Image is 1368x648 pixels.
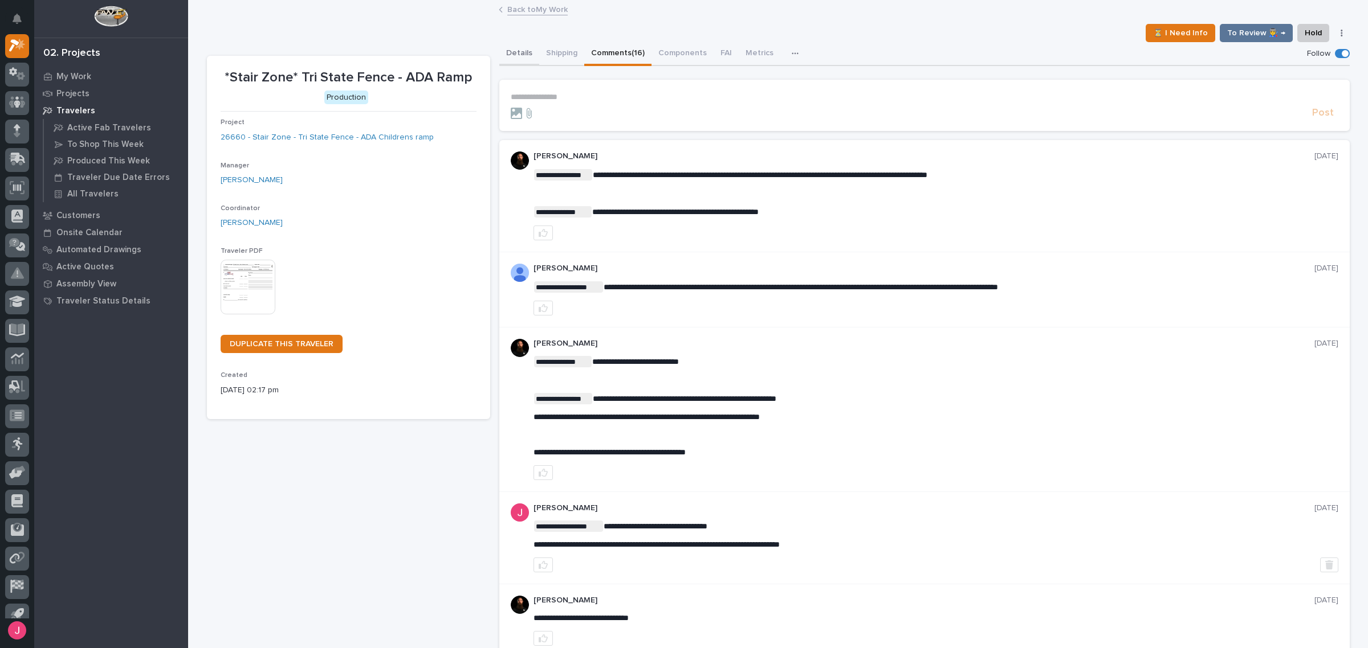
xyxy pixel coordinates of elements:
[43,47,100,60] div: 02. Projects
[1307,49,1330,59] p: Follow
[511,503,529,522] img: ACg8ocI-SXp0KwvcdjE4ZoRMyLsZRSgZqnEZt9q_hAaElEsh-D-asw=s96-c
[534,339,1314,348] p: [PERSON_NAME]
[56,211,100,221] p: Customers
[511,596,529,614] img: zmKUmRVDQjmBLfnAs97p
[34,224,188,241] a: Onsite Calendar
[221,119,245,126] span: Project
[539,42,584,66] button: Shipping
[56,245,141,255] p: Automated Drawings
[1320,557,1338,572] button: Delete post
[34,258,188,275] a: Active Quotes
[67,173,170,183] p: Traveler Due Date Errors
[56,279,116,289] p: Assembly View
[221,132,434,143] a: 26660 - Stair Zone - Tri State Fence - ADA Childrens ramp
[34,241,188,258] a: Automated Drawings
[34,102,188,119] a: Travelers
[221,162,249,169] span: Manager
[67,156,150,166] p: Produced This Week
[34,68,188,85] a: My Work
[1305,26,1322,40] span: Hold
[44,186,188,202] a: All Travelers
[44,120,188,136] a: Active Fab Travelers
[1297,24,1329,42] button: Hold
[5,618,29,642] button: users-avatar
[67,123,151,133] p: Active Fab Travelers
[221,174,283,186] a: [PERSON_NAME]
[67,189,119,199] p: All Travelers
[34,275,188,292] a: Assembly View
[44,153,188,169] a: Produced This Week
[221,205,260,212] span: Coordinator
[56,262,114,272] p: Active Quotes
[534,301,553,315] button: like this post
[534,631,553,646] button: like this post
[1314,596,1338,605] p: [DATE]
[511,151,529,170] img: zmKUmRVDQjmBLfnAs97p
[56,296,150,306] p: Traveler Status Details
[534,503,1314,513] p: [PERSON_NAME]
[584,42,652,66] button: Comments (16)
[56,228,123,238] p: Onsite Calendar
[534,465,553,480] button: like this post
[1220,24,1293,42] button: To Review 👨‍🏭 →
[1312,106,1334,120] span: Post
[34,207,188,224] a: Customers
[739,42,780,66] button: Metrics
[1227,26,1285,40] span: To Review 👨‍🏭 →
[56,89,89,99] p: Projects
[5,7,29,31] button: Notifications
[1314,151,1338,161] p: [DATE]
[34,292,188,309] a: Traveler Status Details
[511,264,529,282] img: AOh14GhUnP333BqRmXh-vZ-TpYZQaFVsuOFmGre8SRZf2A=s96-c
[221,372,247,379] span: Created
[1308,106,1338,120] button: Post
[14,14,29,32] div: Notifications
[1314,339,1338,348] p: [DATE]
[221,335,343,353] a: DUPLICATE THIS TRAVELER
[324,91,368,105] div: Production
[221,384,477,396] p: [DATE] 02:17 pm
[511,339,529,357] img: zmKUmRVDQjmBLfnAs97p
[534,557,553,572] button: like this post
[221,69,477,86] p: *Stair Zone* Tri State Fence - ADA Ramp
[534,264,1314,273] p: [PERSON_NAME]
[652,42,714,66] button: Components
[67,140,144,150] p: To Shop This Week
[1314,264,1338,273] p: [DATE]
[221,248,263,255] span: Traveler PDF
[499,42,539,66] button: Details
[534,151,1314,161] p: [PERSON_NAME]
[1153,26,1208,40] span: ⏳ I Need Info
[56,72,91,82] p: My Work
[534,596,1314,605] p: [PERSON_NAME]
[94,6,128,27] img: Workspace Logo
[221,217,283,229] a: [PERSON_NAME]
[507,2,568,15] a: Back toMy Work
[44,169,188,185] a: Traveler Due Date Errors
[56,106,95,116] p: Travelers
[714,42,739,66] button: FAI
[1146,24,1215,42] button: ⏳ I Need Info
[34,85,188,102] a: Projects
[1314,503,1338,513] p: [DATE]
[230,340,333,348] span: DUPLICATE THIS TRAVELER
[534,225,553,240] button: like this post
[44,136,188,152] a: To Shop This Week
